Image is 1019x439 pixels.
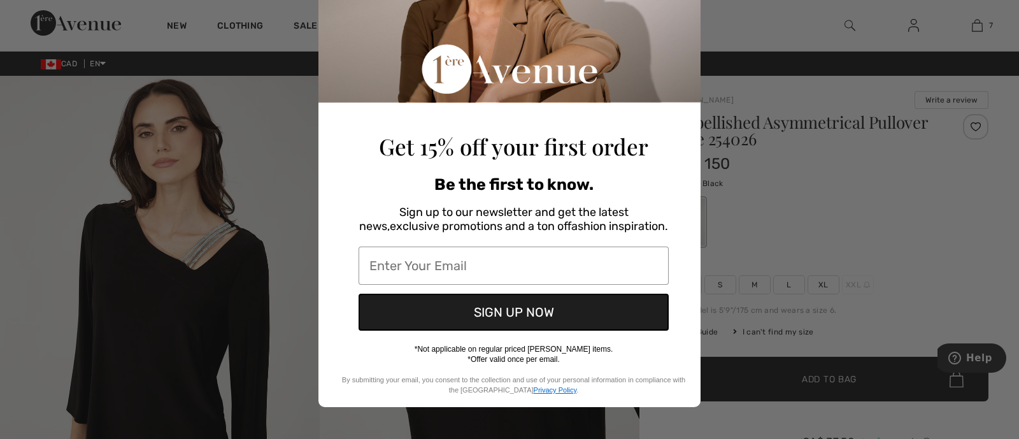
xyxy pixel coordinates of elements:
[29,9,55,20] span: Help
[359,294,669,331] button: SIGN UP NOW
[467,355,560,364] span: *Offer valid once per email.
[434,175,594,194] span: Be the first to know.
[415,345,613,354] span: *Not applicable on regular priced [PERSON_NAME] items.
[359,205,629,233] span: Sign up to our newsletter and get the latest news,
[390,219,571,233] span: exclusive promotions and a ton of
[534,386,577,394] a: Privacy Policy
[342,376,685,394] span: By submitting your email, you consent to the collection and use of your personal information in c...
[379,131,648,161] span: Get 15% off your first order
[571,219,668,233] span: fashion inspiration.
[359,247,669,285] input: Enter Your Email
